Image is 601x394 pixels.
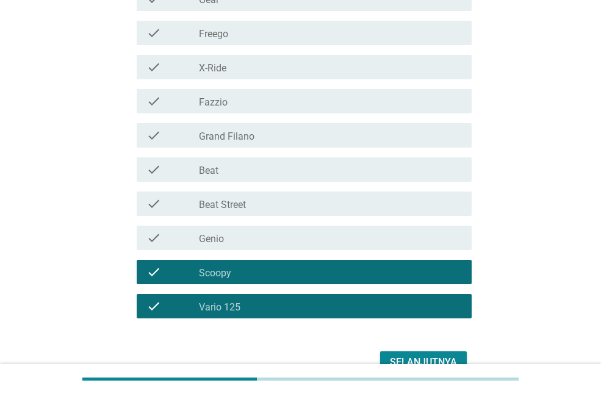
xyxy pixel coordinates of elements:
[146,94,161,109] i: check
[199,301,240,313] label: Vario 125
[199,233,224,245] label: Genio
[146,265,161,279] i: check
[199,267,231,279] label: Scoopy
[390,355,457,370] div: Selanjutnya
[146,299,161,313] i: check
[146,196,161,211] i: check
[199,131,254,143] label: Grand Filano
[146,60,161,74] i: check
[146,231,161,245] i: check
[146,26,161,40] i: check
[146,162,161,177] i: check
[380,351,467,373] button: Selanjutnya
[146,128,161,143] i: check
[199,165,218,177] label: Beat
[199,62,226,74] label: X-Ride
[199,199,246,211] label: Beat Street
[199,28,228,40] label: Freego
[199,96,228,109] label: Fazzio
